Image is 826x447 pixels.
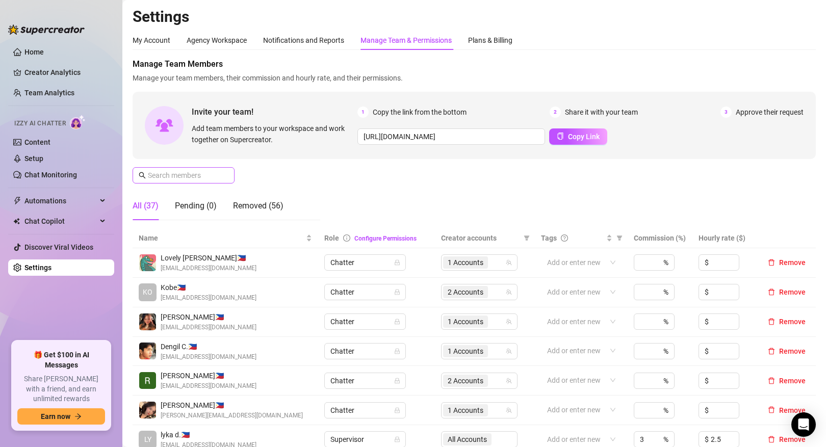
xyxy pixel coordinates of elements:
[161,429,256,440] span: lyka d. 🇵🇭
[736,107,804,118] span: Approve their request
[17,374,105,404] span: Share [PERSON_NAME] with a friend, and earn unlimited rewards
[779,347,806,355] span: Remove
[133,200,159,212] div: All (37)
[139,313,156,330] img: Aliyah Espiritu
[161,370,256,381] span: [PERSON_NAME] 🇵🇭
[175,200,217,212] div: Pending (0)
[161,400,303,411] span: [PERSON_NAME] 🇵🇭
[161,323,256,332] span: [EMAIL_ADDRESS][DOMAIN_NAME]
[768,377,775,384] span: delete
[779,435,806,443] span: Remove
[764,256,810,269] button: Remove
[139,254,156,271] img: Lovely Gablines
[692,228,758,248] th: Hourly rate ($)
[791,412,816,437] div: Open Intercom Messenger
[357,107,369,118] span: 1
[148,170,220,181] input: Search members
[448,257,483,268] span: 1 Accounts
[24,48,44,56] a: Home
[8,24,85,35] img: logo-BBDzfeDw.svg
[14,119,66,128] span: Izzy AI Chatter
[24,213,97,229] span: Chat Copilot
[448,316,483,327] span: 1 Accounts
[448,375,483,386] span: 2 Accounts
[143,286,152,298] span: KO
[506,378,512,384] span: team
[24,89,74,97] a: Team Analytics
[557,133,564,140] span: copy
[768,318,775,325] span: delete
[441,232,519,244] span: Creator accounts
[17,350,105,370] span: 🎁 Get $100 in AI Messages
[330,344,400,359] span: Chatter
[330,373,400,388] span: Chatter
[549,128,607,145] button: Copy Link
[24,193,97,209] span: Automations
[13,218,20,225] img: Chat Copilot
[74,413,82,420] span: arrow-right
[330,284,400,300] span: Chatter
[565,107,638,118] span: Share it with your team
[568,133,600,141] span: Copy Link
[24,264,51,272] a: Settings
[768,436,775,443] span: delete
[443,345,488,357] span: 1 Accounts
[720,107,732,118] span: 3
[139,372,156,389] img: Riza Joy Barrera
[764,345,810,357] button: Remove
[768,259,775,266] span: delete
[394,436,400,442] span: lock
[324,234,339,242] span: Role
[764,404,810,416] button: Remove
[764,286,810,298] button: Remove
[524,235,530,241] span: filter
[139,232,304,244] span: Name
[187,35,247,46] div: Agency Workspace
[192,106,357,118] span: Invite your team!
[764,315,810,328] button: Remove
[394,289,400,295] span: lock
[70,115,86,129] img: AI Chatter
[139,343,156,359] img: Dengil Consigna
[41,412,70,420] span: Earn now
[541,232,557,244] span: Tags
[330,314,400,329] span: Chatter
[133,228,318,248] th: Name
[161,311,256,323] span: [PERSON_NAME] 🇵🇭
[448,286,483,298] span: 2 Accounts
[443,315,488,328] span: 1 Accounts
[161,252,256,264] span: Lovely [PERSON_NAME] 🇵🇭
[233,200,283,212] div: Removed (56)
[764,433,810,445] button: Remove
[506,407,512,413] span: team
[764,375,810,387] button: Remove
[263,35,344,46] div: Notifications and Reports
[133,58,816,70] span: Manage Team Members
[139,172,146,179] span: search
[768,348,775,355] span: delete
[24,138,50,146] a: Content
[24,243,93,251] a: Discover Viral Videos
[443,404,488,416] span: 1 Accounts
[768,288,775,296] span: delete
[161,341,256,352] span: Dengil C. 🇵🇭
[506,289,512,295] span: team
[550,107,561,118] span: 2
[506,348,512,354] span: team
[443,256,488,269] span: 1 Accounts
[17,408,105,425] button: Earn nowarrow-right
[394,259,400,266] span: lock
[448,405,483,416] span: 1 Accounts
[139,402,156,418] img: Joyce Valerio
[616,235,623,241] span: filter
[161,381,256,391] span: [EMAIL_ADDRESS][DOMAIN_NAME]
[133,7,816,27] h2: Settings
[330,255,400,270] span: Chatter
[161,264,256,273] span: [EMAIL_ADDRESS][DOMAIN_NAME]
[628,228,693,248] th: Commission (%)
[343,234,350,242] span: info-circle
[24,64,106,81] a: Creator Analytics
[779,377,806,385] span: Remove
[133,72,816,84] span: Manage your team members, their commission and hourly rate, and their permissions.
[779,258,806,267] span: Remove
